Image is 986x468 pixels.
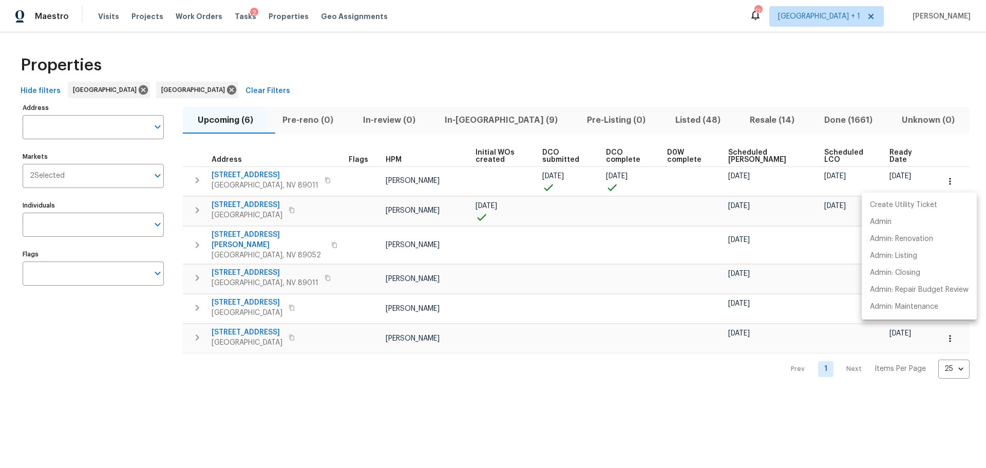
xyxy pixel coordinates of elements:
[870,302,938,312] p: Admin: Maintenance
[870,251,917,261] p: Admin: Listing
[870,234,933,245] p: Admin: Renovation
[870,285,969,295] p: Admin: Repair Budget Review
[870,200,937,211] p: Create Utility Ticket
[870,217,892,228] p: Admin
[870,268,920,278] p: Admin: Closing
